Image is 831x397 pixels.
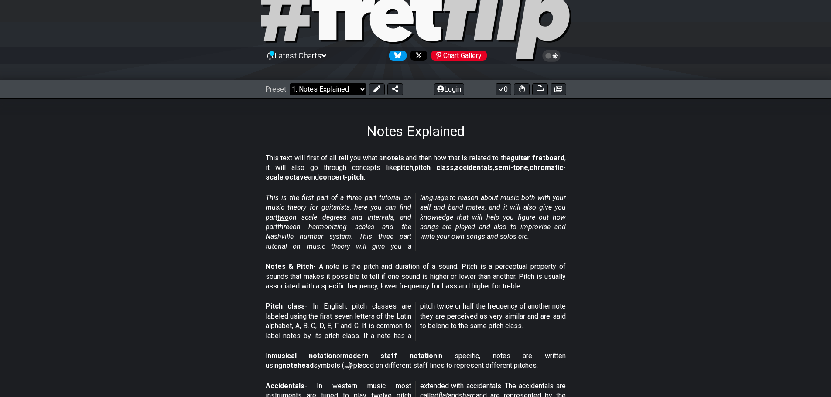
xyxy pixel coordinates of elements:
p: This text will first of all tell you what a is and then how that is related to the , it will also... [266,153,566,183]
button: Create image [551,83,566,95]
em: This is the first part of a three part tutorial on music theory for guitarists, here you can find... [266,193,566,251]
div: Chart Gallery [431,51,487,61]
strong: pitch [397,163,413,172]
button: Print [532,83,548,95]
strong: note [383,154,398,162]
p: - In English, pitch classes are labeled using the first seven letters of the Latin alphabet, A, B... [266,302,566,341]
strong: Accidentals [266,382,304,390]
strong: guitar fretboard [510,154,564,162]
strong: semi-tone [494,163,528,172]
a: Follow #fretflip at X [407,51,427,61]
strong: musical notation [271,352,336,360]
button: Login [434,83,464,95]
p: In or in specific, notes are written using symbols (𝅝 𝅗𝅥 𝅘𝅥 𝅘𝅥𝅮) placed on different staff lines to r... [266,351,566,371]
strong: Notes & Pitch [266,262,313,271]
button: 0 [496,83,511,95]
span: Preset [265,85,286,93]
select: Preset [290,83,366,95]
a: #fretflip at Pinterest [427,51,487,61]
button: Toggle Dexterity for all fretkits [514,83,530,95]
strong: notehead [282,361,314,370]
h1: Notes Explained [366,123,465,139]
strong: octave [285,173,308,181]
p: - A note is the pitch and duration of a sound. Pitch is a perceptual property of sounds that make... [266,262,566,291]
span: Toggle light / dark theme [547,52,557,60]
strong: accidentals [455,163,493,172]
span: three [277,223,293,231]
strong: concert-pitch [319,173,364,181]
span: Latest Charts [275,51,321,60]
button: Share Preset [387,83,403,95]
span: two [277,213,289,221]
strong: modern staff notation [342,352,437,360]
strong: pitch class [414,163,454,172]
a: Follow #fretflip at Bluesky [386,51,407,61]
button: Edit Preset [369,83,385,95]
strong: Pitch class [266,302,305,310]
